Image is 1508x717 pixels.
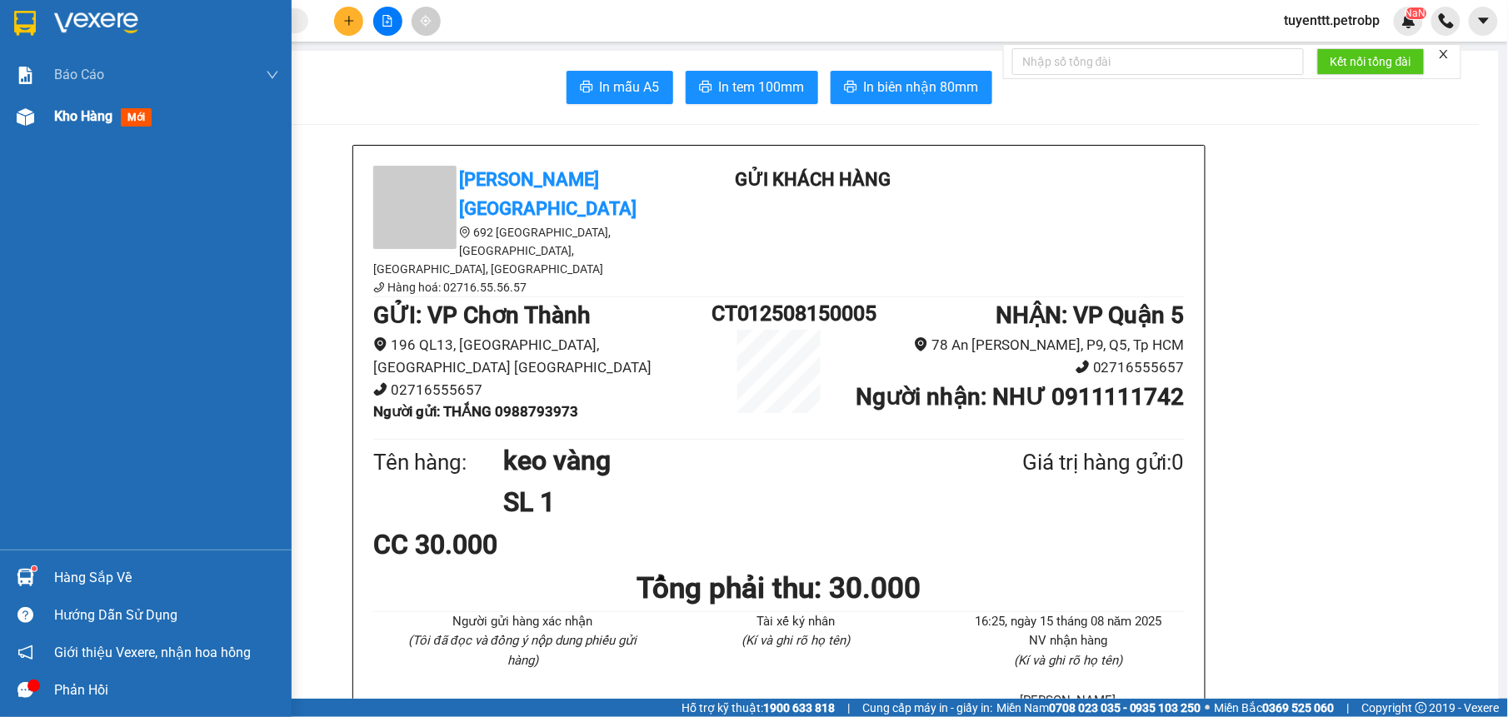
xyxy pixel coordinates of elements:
span: Kho hàng [54,108,112,124]
button: Kết nối tổng đài [1317,48,1425,75]
span: In biên nhận 80mm [864,77,979,97]
h1: CT012508150005 [712,297,846,330]
span: tuyenttt.petrobp [1271,10,1394,31]
h1: SL 1 [503,481,941,523]
span: CC : [127,112,151,129]
li: 196 QL13, [GEOGRAPHIC_DATA], [GEOGRAPHIC_DATA] [GEOGRAPHIC_DATA] [373,334,712,378]
strong: 1900 633 818 [763,701,835,715]
i: (Kí và ghi rõ họ tên) [742,633,850,648]
div: Hướng dẫn sử dụng [54,603,279,628]
b: Gửi khách hàng [735,169,891,190]
span: aim [420,15,432,27]
img: warehouse-icon [17,108,34,126]
i: (Kí và ghi rõ họ tên) [1014,653,1122,668]
li: 692 [GEOGRAPHIC_DATA], [GEOGRAPHIC_DATA], [GEOGRAPHIC_DATA], [GEOGRAPHIC_DATA] [373,223,673,278]
span: Kết nối tổng đài [1331,52,1411,71]
span: ⚪️ [1206,705,1211,711]
span: notification [17,645,33,660]
span: Gửi: [14,16,40,33]
span: question-circle [17,607,33,623]
li: NV nhận hàng [952,631,1185,651]
span: environment [373,337,387,351]
span: caret-down [1476,13,1491,28]
span: printer [844,80,857,96]
strong: 0708 023 035 - 0935 103 250 [1049,701,1201,715]
span: Nhận: [130,16,170,33]
div: Hàng sắp về [54,565,279,590]
span: printer [580,80,593,96]
span: environment [914,337,928,351]
div: THẮNG [14,54,118,74]
input: Nhập số tổng đài [1012,48,1304,75]
span: Miền Nam [996,699,1201,717]
sup: 1 [32,566,37,571]
b: NHẬN : VP Quận 5 [996,301,1185,329]
span: Giới thiệu Vexere, nhận hoa hồng [54,642,251,663]
li: Hàng hoá: 02716.55.56.57 [373,278,673,296]
div: VP Chơn Thành [14,14,118,54]
span: close [1438,48,1450,60]
span: phone [373,382,387,396]
button: file-add [373,7,402,36]
strong: 0369 525 060 [1263,701,1335,715]
span: phone [1076,360,1090,374]
li: Người gửi hàng xác nhận [407,612,639,632]
div: Tên hàng: [373,446,503,480]
div: Giá trị hàng gửi: 0 [941,446,1185,480]
li: 02716555657 [846,356,1185,379]
li: 16:25, ngày 15 tháng 08 năm 2025 [952,612,1185,632]
span: message [17,682,33,698]
span: Cung cấp máy in - giấy in: [862,699,992,717]
span: copyright [1416,702,1427,714]
div: NHƯ [130,54,243,74]
h1: Tổng phải thu: 30.000 [373,565,1185,611]
i: (Tôi đã đọc và đồng ý nộp dung phiếu gửi hàng) [409,633,637,668]
li: 02716555657 [373,379,712,401]
li: 78 An [PERSON_NAME], P9, Q5, Tp HCM [846,334,1185,356]
li: [PERSON_NAME] [952,691,1185,711]
img: icon-new-feature [1401,13,1416,28]
img: warehouse-icon [17,569,34,586]
b: GỬI : VP Chơn Thành [373,301,591,329]
img: solution-icon [17,67,34,84]
button: printerIn tem 100mm [686,71,818,104]
span: plus [343,15,355,27]
div: VP Quận 5 [130,14,243,54]
span: | [847,699,850,717]
b: Người gửi : THẮNG 0988793973 [373,403,578,420]
span: phone [373,281,385,293]
span: printer [699,80,712,96]
span: Hỗ trợ kỹ thuật: [682,699,835,717]
div: CC 30.000 [373,524,641,565]
button: plus [334,7,363,36]
span: file-add [382,15,393,27]
button: printerIn biên nhận 80mm [831,71,992,104]
button: aim [412,7,441,36]
div: Phản hồi [54,678,279,703]
span: In tem 100mm [719,77,805,97]
sup: NaN [1406,7,1426,19]
div: 30.000 [127,107,245,131]
button: printerIn mẫu A5 [567,71,673,104]
button: caret-down [1469,7,1498,36]
img: logo-vxr [14,11,36,36]
h1: keo vàng [503,440,941,481]
span: environment [459,227,471,238]
span: Báo cáo [54,64,104,85]
span: | [1347,699,1350,717]
b: [PERSON_NAME][GEOGRAPHIC_DATA] [459,169,637,219]
span: down [266,68,279,82]
b: Người nhận : NHƯ 0911111742 [856,383,1185,411]
img: phone-icon [1439,13,1454,28]
span: Miền Bắc [1215,699,1335,717]
span: In mẫu A5 [600,77,660,97]
li: Tài xế ký nhân [679,612,911,632]
span: mới [121,108,152,127]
